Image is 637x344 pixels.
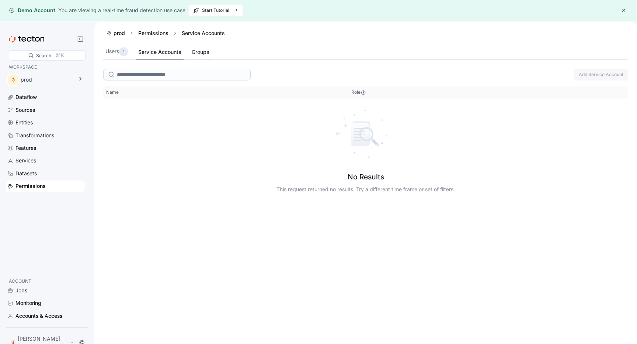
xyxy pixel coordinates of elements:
a: Dataflow [6,92,85,103]
p: ACCOUNT [9,278,82,285]
div: Services [15,156,36,165]
div: Search [36,52,51,59]
div: Transformations [15,131,54,140]
button: Start Tutorial [188,4,243,16]
a: Monitoring [6,297,85,309]
p: WORKSPACE [9,63,82,71]
div: Users [105,47,128,56]
div: Permissions [15,182,46,190]
div: Entities [15,118,33,127]
img: Info [361,90,366,96]
p: This request returned no results. Try a different time frame or set of filters. [276,186,455,193]
div: Jobs [15,286,27,295]
div: You are viewing a real-time fraud detection use case [58,6,185,14]
a: Services [6,155,85,166]
div: prod [114,30,125,37]
div: Demo Account [9,7,55,14]
p: 1 [123,48,125,55]
a: Sources [6,104,85,116]
a: Features [6,142,85,154]
div: Search⌘K [9,50,86,61]
div: Accounts & Access [15,312,62,320]
div: Service Accounts [138,48,181,56]
a: prod [106,30,125,37]
span: Name [106,89,119,95]
div: Groups [192,48,209,56]
div: Dataflow [15,93,37,101]
div: Service Accounts [179,30,228,37]
span: Start Tutorial [193,5,238,16]
a: Jobs [6,285,85,296]
a: Permissions [138,30,168,36]
span: Add Service Account [579,69,623,80]
a: Accounts & Access [6,310,85,321]
a: Entities [6,117,85,128]
div: prod [21,76,73,84]
a: Permissions [6,180,85,192]
div: ⌘K [56,51,64,59]
div: Role [351,89,361,95]
div: No Results [348,172,384,181]
div: Features [15,144,36,152]
span: Role [351,89,366,96]
div: Monitoring [15,299,41,307]
button: Add Service Account [574,69,628,80]
a: Datasets [6,168,85,179]
div: Sources [15,106,35,114]
div: Datasets [15,169,37,178]
a: Transformations [6,130,85,141]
